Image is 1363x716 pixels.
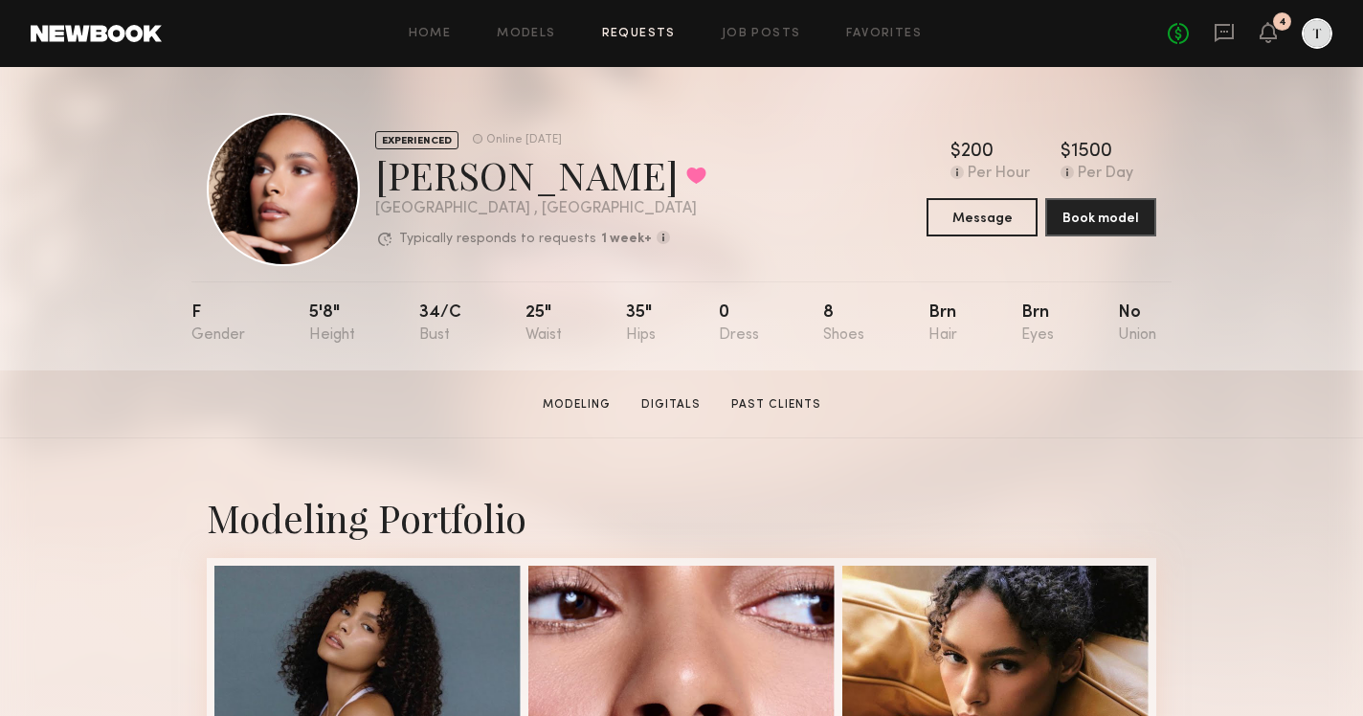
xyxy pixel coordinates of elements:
p: Typically responds to requests [399,233,596,246]
a: Modeling [535,396,618,414]
div: Per Day [1078,166,1133,183]
button: Book model [1045,198,1156,236]
div: Modeling Portfolio [207,492,1156,543]
div: Per Hour [968,166,1030,183]
div: 25" [525,304,562,344]
a: Requests [602,28,676,40]
div: $ [1061,143,1071,162]
div: Brn [1021,304,1054,344]
div: 35" [626,304,656,344]
button: Message [927,198,1038,236]
div: $ [950,143,961,162]
a: Digitals [634,396,708,414]
div: 5'8" [309,304,355,344]
div: EXPERIENCED [375,131,458,149]
div: 1500 [1071,143,1112,162]
div: No [1118,304,1156,344]
b: 1 week+ [601,233,652,246]
div: 8 [823,304,864,344]
div: Online [DATE] [486,134,562,146]
a: Job Posts [722,28,801,40]
div: 34/c [419,304,461,344]
div: 200 [961,143,994,162]
div: Brn [928,304,957,344]
a: Models [497,28,555,40]
div: 4 [1279,17,1286,28]
a: Past Clients [724,396,829,414]
div: [PERSON_NAME] [375,149,706,200]
div: F [191,304,245,344]
a: Home [409,28,452,40]
div: [GEOGRAPHIC_DATA] , [GEOGRAPHIC_DATA] [375,201,706,217]
a: Favorites [846,28,922,40]
div: 0 [719,304,759,344]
